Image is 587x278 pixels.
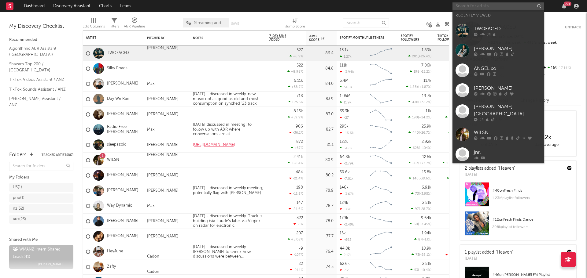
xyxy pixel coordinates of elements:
div: Max [144,81,157,86]
div: 86.4 [309,50,334,57]
div: -2.79k [340,161,354,165]
div: 124k [340,201,348,205]
div: [PERSON_NAME] [144,234,182,239]
button: Untrack [565,24,581,31]
div: 25.9k [422,125,431,128]
div: Notes [193,36,254,40]
div: [DATE] - discussed in weekly. new music not as good as old and most consumption on synched '23 track [190,92,266,106]
button: Tracked Artists(87) [42,153,73,157]
div: ANGEL xo [474,65,541,72]
div: -2.49k [340,222,354,226]
span: -28.7 % [420,208,430,211]
div: Artist [86,36,132,40]
div: 718 [297,94,303,98]
div: 2.51k [422,201,431,205]
span: +1.87 % [419,85,430,89]
a: "Heaven" [496,250,513,255]
div: 1.05M [340,94,350,98]
div: 44.8k [340,247,350,251]
a: [PERSON_NAME] [107,234,138,239]
svg: Chart title [367,76,395,92]
div: 82.7 [309,126,334,133]
span: 201 [412,55,418,58]
span: 628 [413,146,419,150]
div: 9.64k [421,216,431,220]
div: 77.7 [309,233,334,240]
svg: Chart title [367,92,395,107]
div: 13.1k [340,48,349,52]
div: 0 [437,92,468,107]
a: TWOFACED [452,21,544,41]
div: ( ) [445,115,468,119]
div: -3.94k [340,70,354,74]
a: HeyJune [107,249,123,254]
div: ( ) [410,222,431,226]
a: [PERSON_NAME] [452,41,544,60]
a: [URL][DOMAIN_NAME] [193,143,235,147]
div: 872 [296,140,303,144]
div: ( ) [414,237,431,241]
a: [PERSON_NAME] [107,81,138,86]
div: 84.0 [309,80,334,88]
div: 54.8k [340,146,353,150]
a: Radio Free [PERSON_NAME] [107,125,141,135]
div: 76.4 [309,248,334,255]
div: 78.0 [309,218,334,225]
svg: Chart title [367,168,395,183]
div: -107 % [290,253,303,257]
div: My Discovery Checklist [9,23,73,30]
div: jnr. [474,149,541,156]
a: Day We Ran [107,96,129,102]
span: 438 [412,101,418,104]
div: Recently Viewed [456,12,541,19]
a: nz(52) [9,204,73,213]
div: Max [144,204,157,208]
div: 527 [297,48,303,52]
svg: Chart title [367,229,395,244]
div: [PERSON_NAME] [144,188,182,193]
div: -16.6k [340,131,354,135]
div: 83.0 [309,111,334,118]
div: A&R Pipeline [124,15,145,33]
div: 1.94k [422,231,431,235]
div: 1 playlist added [465,249,513,256]
div: Edit Columns [83,23,105,30]
div: -- [540,72,581,80]
div: 80.9 [309,157,334,164]
svg: Chart title [367,137,395,153]
div: 906 [296,125,303,128]
span: +77.7 % [419,162,430,165]
div: ( ) [408,100,431,104]
span: -3.95 % [420,192,430,196]
div: US ( 1 ) [13,184,22,191]
div: [DATE] - discussed in weekly. Track is building (via Luude's label via Virgin) - on radar for ele... [190,214,266,228]
svg: Chart title [367,259,395,275]
input: Search for folders... [9,162,73,171]
svg: Chart title [367,198,395,214]
div: Max [144,127,157,132]
a: TikTok Videos Assistant / ANZ [9,76,67,83]
div: 179k [340,216,348,220]
div: 12 x [518,134,575,141]
span: +3.45 % [419,223,430,226]
div: +59.9 % [288,115,303,119]
a: TikTok Sounds Assistant / ANZ [9,86,67,93]
div: 81.1 [309,141,334,149]
a: pop(1) [9,193,73,203]
div: 522 [297,63,303,67]
div: 62.6k [340,262,350,266]
div: Jump Score [285,15,305,33]
span: -38.6 % [419,177,430,180]
span: 53 [414,269,418,272]
a: WILSN [107,157,119,163]
div: [PERSON_NAME] [144,219,182,224]
div: [PERSON_NAME][GEOGRAPHIC_DATA] [474,103,541,118]
div: # 12 on Fresh Finds Dance [492,216,572,223]
svg: Chart title [367,214,395,229]
a: #12onFresh Finds Dance208kplaylist followers [460,211,576,240]
div: ( ) [409,176,431,180]
div: 146k [340,186,349,190]
div: -8 % [293,222,303,226]
div: ( ) [408,131,431,135]
div: [PERSON_NAME] [144,112,182,117]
